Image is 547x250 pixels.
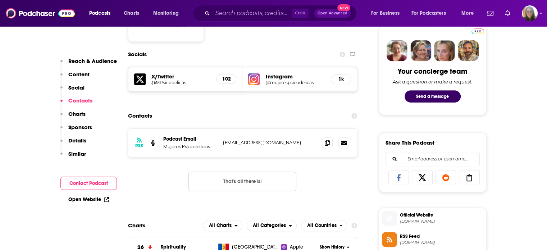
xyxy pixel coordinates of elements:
img: Podchaser - Follow, Share and Rate Podcasts [6,6,75,20]
button: Reach & Audience [60,58,117,71]
img: Barbara Profile [410,40,431,61]
button: open menu [203,220,242,231]
span: Podcasts [89,8,110,18]
button: Similar [60,150,86,164]
a: Share on Facebook [388,171,409,184]
div: Search followers [386,152,480,166]
img: User Profile [522,5,538,21]
a: @mujerespsicodelicas [265,80,325,85]
input: Search podcasts, credits, & more... [213,8,292,19]
p: Contacts [68,97,92,104]
button: Contacts [60,97,92,110]
p: Sponsors [68,124,92,131]
button: Content [60,71,90,84]
span: For Podcasters [411,8,446,18]
p: Mujeres Psicodélicas [163,144,217,150]
button: open menu [301,220,347,231]
button: open menu [148,8,188,19]
a: Charts [119,8,143,19]
img: Jon Profile [458,40,479,61]
button: open menu [456,8,483,19]
img: Podchaser Pro [471,28,484,34]
span: Charts [124,8,139,18]
h2: Countries [301,220,347,231]
h3: RSS [135,143,143,149]
p: Details [68,137,86,144]
a: Open Website [68,196,109,203]
span: All Charts [209,223,232,228]
a: Share on Reddit [436,171,456,184]
h2: Categories [247,220,297,231]
span: More [461,8,474,18]
h5: 102 [222,76,230,82]
p: [EMAIL_ADDRESS][DOMAIN_NAME] [223,140,316,146]
h5: Instagram [265,73,325,80]
button: open menu [84,8,120,19]
p: Similar [68,150,86,157]
span: mujerespsicodelicas.com [400,219,483,224]
span: Open Advanced [318,12,347,15]
a: Show notifications dropdown [502,7,513,19]
div: Ask a question or make a request. [393,79,473,85]
h2: Charts [128,222,145,229]
a: Pro website [471,27,484,34]
p: Charts [68,110,86,117]
span: Ctrl K [292,9,309,18]
span: Official Website [400,212,483,218]
button: Send a message [405,90,461,103]
span: New [337,4,350,11]
p: Content [68,71,90,78]
h2: Contacts [128,109,152,123]
a: Copy Link [459,171,480,184]
a: Share on X/Twitter [412,171,433,184]
button: Charts [60,110,86,124]
span: For Business [371,8,400,18]
img: iconImage [248,73,260,85]
span: RSS Feed [400,233,483,240]
button: open menu [407,8,456,19]
button: Details [60,137,86,150]
h5: 1k [337,76,345,82]
button: Show profile menu [522,5,538,21]
span: Logged in as akolesnik [522,5,538,21]
span: All Countries [307,223,337,228]
button: open menu [247,220,297,231]
button: Contact Podcast [60,177,117,190]
a: @MPsicodelicas [151,80,211,85]
h3: Share This Podcast [386,139,434,146]
h5: X/Twitter [151,73,211,80]
p: Social [68,84,85,91]
h2: Socials [128,47,147,61]
input: Email address or username... [392,152,474,166]
button: open menu [366,8,409,19]
a: Spirituality [161,244,186,250]
span: anchor.fm [400,240,483,245]
button: Open AdvancedNew [314,9,351,18]
span: Monitoring [153,8,179,18]
p: Reach & Audience [68,58,117,64]
a: Official Website[DOMAIN_NAME] [382,211,483,226]
p: Podcast Email [163,136,217,142]
a: Show notifications dropdown [484,7,496,19]
button: Sponsors [60,124,92,137]
button: Nothing here. [188,172,296,191]
img: Sydney Profile [387,40,407,61]
div: Search podcasts, credits, & more... [200,5,364,22]
img: Jules Profile [434,40,455,61]
span: All Categories [253,223,286,228]
a: RSS Feed[DOMAIN_NAME] [382,232,483,247]
div: Your concierge team [398,67,467,76]
h2: Platforms [203,220,242,231]
button: Social [60,84,85,97]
